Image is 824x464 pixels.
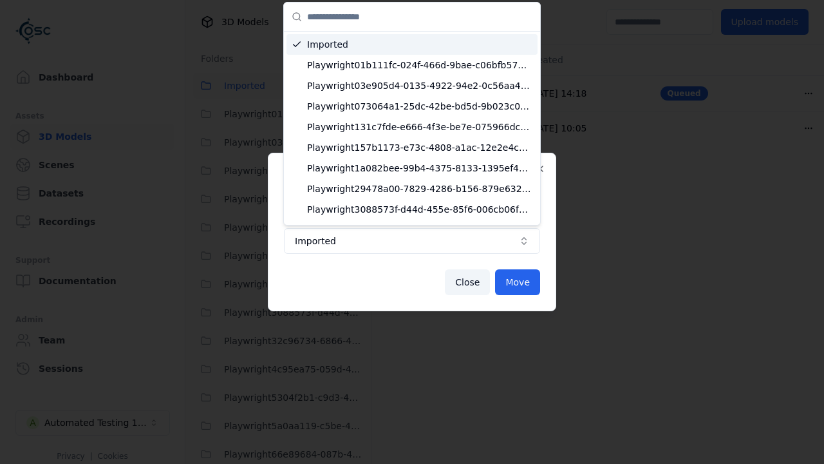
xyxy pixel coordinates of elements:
span: Playwright3088573f-d44d-455e-85f6-006cb06f31fb [307,203,532,216]
span: Imported [307,38,532,51]
span: Playwright01b111fc-024f-466d-9bae-c06bfb571c6d [307,59,532,72]
span: Playwright29478a00-7829-4286-b156-879e6320140f [307,182,532,195]
span: Playwright32c96734-6866-42ae-8456-0f4acea52717 [307,224,532,237]
span: Playwright157b1173-e73c-4808-a1ac-12e2e4cec217 [307,141,532,154]
span: Playwright131c7fde-e666-4f3e-be7e-075966dc97bc [307,121,532,133]
span: Playwright1a082bee-99b4-4375-8133-1395ef4c0af5 [307,162,532,175]
span: Playwright073064a1-25dc-42be-bd5d-9b023c0ea8dd [307,100,532,113]
span: Playwright03e905d4-0135-4922-94e2-0c56aa41bf04 [307,79,532,92]
div: Suggestions [284,32,540,225]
